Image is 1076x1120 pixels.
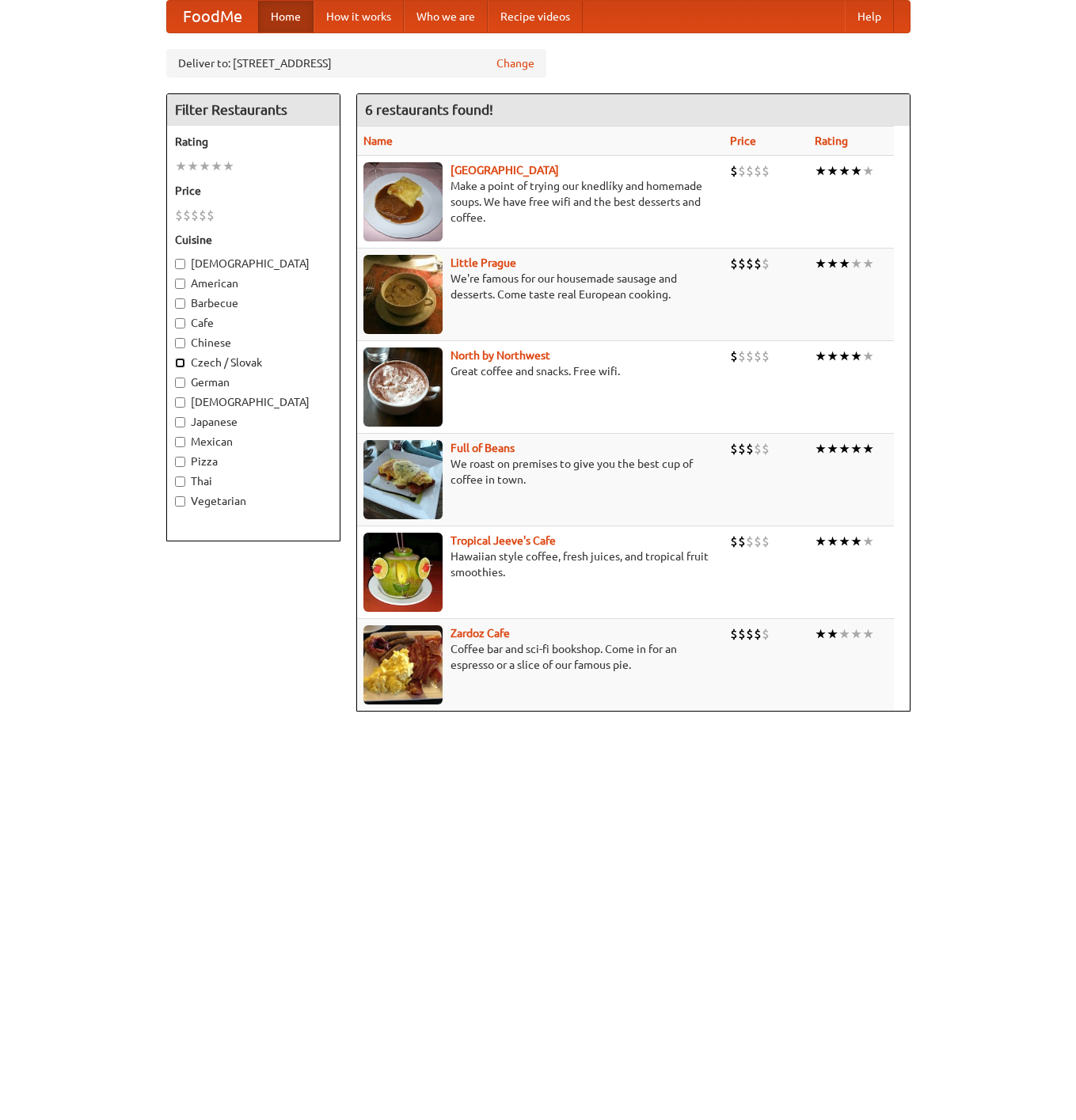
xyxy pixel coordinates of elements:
label: Barbecue [175,295,332,311]
li: $ [183,207,191,224]
b: Zardoz Cafe [451,627,510,640]
li: $ [754,625,762,643]
p: Coffee bar and sci-fi bookshop. Come in for an espresso or a slice of our famous pie. [363,641,718,673]
li: ★ [838,440,850,457]
input: Chinese [175,338,185,348]
img: zardoz.jpg [363,625,443,704]
h5: Price [175,183,332,199]
li: ★ [862,255,874,272]
li: ★ [838,625,850,643]
li: ★ [211,158,222,175]
li: ★ [838,533,850,550]
b: Full of Beans [451,442,515,454]
li: $ [746,533,754,550]
input: Barbecue [175,298,185,309]
input: Thai [175,476,185,487]
li: $ [762,533,770,550]
p: Hawaiian style coffee, fresh juices, and tropical fruit smoothies. [363,549,718,580]
a: Home [258,1,314,32]
li: $ [730,440,738,457]
a: Recipe videos [488,1,583,32]
li: ★ [850,162,862,180]
input: Czech / Slovak [175,358,185,368]
img: littleprague.jpg [363,255,443,334]
a: Name [363,135,393,147]
img: beans.jpg [363,440,443,519]
input: [DEMOGRAPHIC_DATA] [175,397,185,408]
h5: Cuisine [175,232,332,248]
label: Chinese [175,335,332,351]
label: German [175,374,332,390]
li: ★ [850,255,862,272]
li: $ [730,255,738,272]
li: $ [738,347,746,365]
li: $ [738,533,746,550]
li: ★ [222,158,234,175]
li: $ [746,440,754,457]
li: $ [191,207,199,224]
li: $ [175,207,183,224]
li: $ [762,255,770,272]
li: ★ [862,162,874,180]
li: $ [754,347,762,365]
li: ★ [187,158,199,175]
a: Help [845,1,894,32]
li: ★ [175,158,187,175]
li: ★ [815,255,827,272]
li: ★ [827,625,838,643]
a: Tropical Jeeve's Cafe [451,534,556,547]
li: $ [730,533,738,550]
a: Who we are [404,1,488,32]
li: ★ [815,347,827,365]
li: $ [754,162,762,180]
b: [GEOGRAPHIC_DATA] [451,164,559,177]
li: ★ [827,533,838,550]
input: Mexican [175,437,185,447]
li: ★ [850,347,862,365]
img: jeeves.jpg [363,533,443,612]
label: Japanese [175,414,332,430]
li: $ [738,255,746,272]
li: ★ [850,533,862,550]
li: ★ [815,625,827,643]
li: $ [746,255,754,272]
li: $ [730,625,738,643]
li: $ [762,162,770,180]
li: ★ [838,347,850,365]
img: czechpoint.jpg [363,162,443,241]
li: ★ [862,347,874,365]
li: $ [730,162,738,180]
label: Cafe [175,315,332,331]
li: $ [762,625,770,643]
p: We're famous for our housemade sausage and desserts. Come taste real European cooking. [363,271,718,302]
li: $ [738,162,746,180]
li: $ [730,347,738,365]
li: ★ [815,162,827,180]
a: FoodMe [167,1,258,32]
a: North by Northwest [451,349,550,362]
label: Vegetarian [175,493,332,509]
h4: Filter Restaurants [167,94,340,126]
a: Price [730,135,756,147]
a: Change [496,55,534,71]
li: ★ [815,533,827,550]
input: Japanese [175,417,185,427]
h5: Rating [175,134,332,150]
li: $ [754,255,762,272]
li: ★ [199,158,211,175]
li: ★ [850,625,862,643]
a: Little Prague [451,256,516,269]
li: $ [754,440,762,457]
li: $ [738,625,746,643]
p: Make a point of trying our knedlíky and homemade soups. We have free wifi and the best desserts a... [363,178,718,226]
li: $ [754,533,762,550]
li: ★ [815,440,827,457]
li: $ [738,440,746,457]
li: ★ [827,347,838,365]
li: ★ [862,625,874,643]
li: ★ [838,162,850,180]
li: ★ [862,440,874,457]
